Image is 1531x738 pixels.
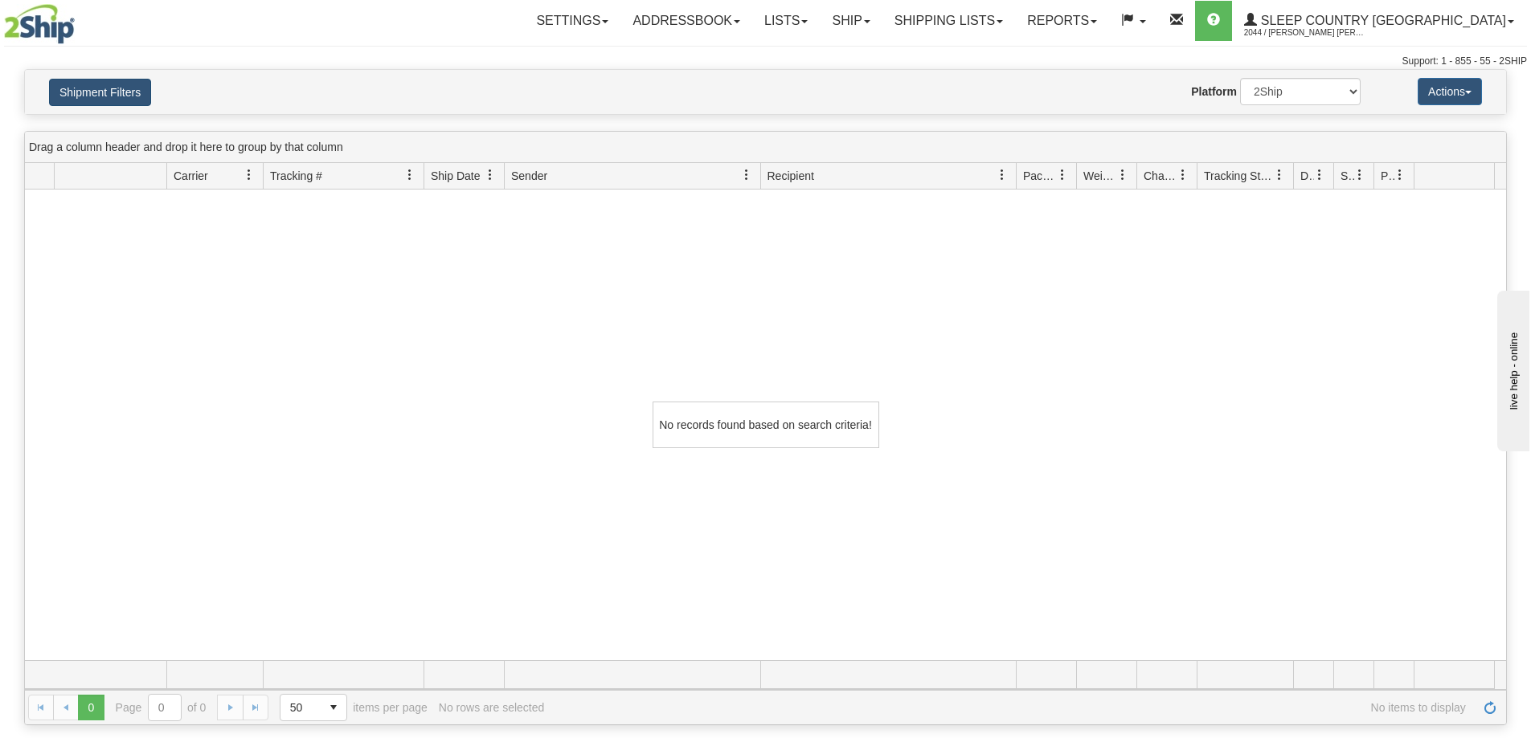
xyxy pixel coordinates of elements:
[1049,161,1076,189] a: Packages filter column settings
[1477,695,1503,720] a: Refresh
[78,695,104,720] span: Page 0
[431,168,480,184] span: Ship Date
[4,4,75,44] img: logo2044.jpg
[511,168,547,184] span: Sender
[290,699,311,716] span: 50
[1023,168,1057,184] span: Packages
[174,168,208,184] span: Carrier
[396,161,424,189] a: Tracking # filter column settings
[49,79,151,106] button: Shipment Filters
[1386,161,1414,189] a: Pickup Status filter column settings
[1341,168,1354,184] span: Shipment Issues
[620,1,752,41] a: Addressbook
[752,1,820,41] a: Lists
[321,695,346,720] span: select
[1306,161,1333,189] a: Delivery Status filter column settings
[25,132,1506,163] div: grid grouping header
[1083,168,1117,184] span: Weight
[1494,287,1529,451] iframe: chat widget
[524,1,620,41] a: Settings
[1191,84,1237,100] label: Platform
[1418,78,1482,105] button: Actions
[116,694,207,721] span: Page of 0
[820,1,882,41] a: Ship
[1300,168,1314,184] span: Delivery Status
[555,701,1466,714] span: No items to display
[270,168,322,184] span: Tracking #
[989,161,1016,189] a: Recipient filter column settings
[280,694,347,721] span: Page sizes drop down
[1257,14,1506,27] span: Sleep Country [GEOGRAPHIC_DATA]
[1266,161,1293,189] a: Tracking Status filter column settings
[1144,168,1177,184] span: Charge
[768,168,814,184] span: Recipient
[12,14,149,26] div: live help - online
[882,1,1015,41] a: Shipping lists
[439,701,545,714] div: No rows are selected
[1169,161,1197,189] a: Charge filter column settings
[653,402,879,448] div: No records found based on search criteria!
[1346,161,1373,189] a: Shipment Issues filter column settings
[235,161,263,189] a: Carrier filter column settings
[280,694,428,721] span: items per page
[1015,1,1109,41] a: Reports
[733,161,760,189] a: Sender filter column settings
[477,161,504,189] a: Ship Date filter column settings
[1381,168,1394,184] span: Pickup Status
[4,55,1527,68] div: Support: 1 - 855 - 55 - 2SHIP
[1244,25,1365,41] span: 2044 / [PERSON_NAME] [PERSON_NAME]
[1109,161,1136,189] a: Weight filter column settings
[1232,1,1526,41] a: Sleep Country [GEOGRAPHIC_DATA] 2044 / [PERSON_NAME] [PERSON_NAME]
[1204,168,1274,184] span: Tracking Status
